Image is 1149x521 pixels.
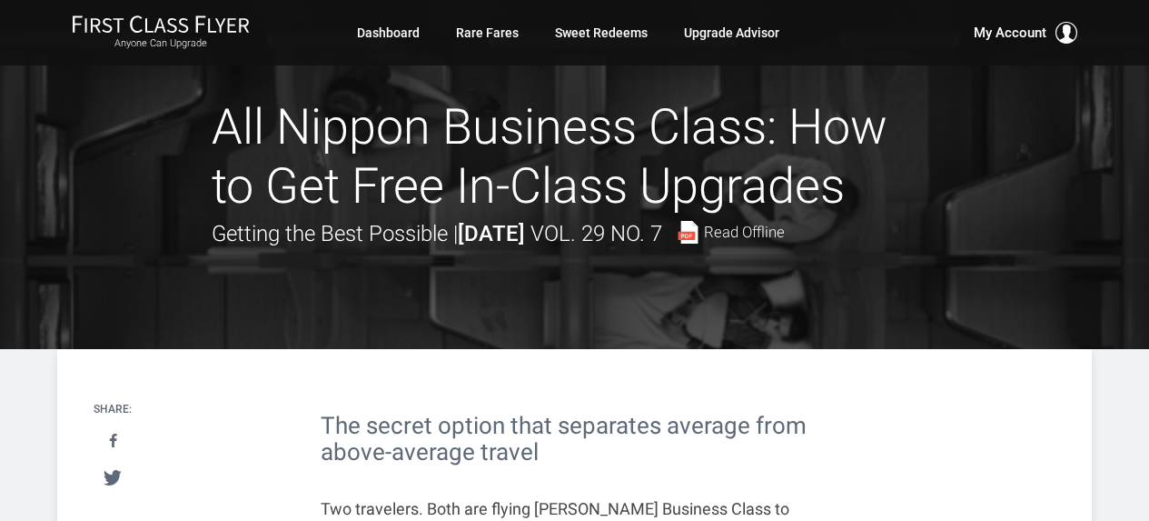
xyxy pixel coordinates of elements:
img: First Class Flyer [72,15,250,34]
a: Upgrade Advisor [684,16,779,49]
a: Share [94,425,132,458]
h1: All Nippon Business Class: How to Get Free In-Class Upgrades [212,98,938,216]
img: pdf-file.svg [677,221,699,244]
a: Rare Fares [456,16,519,49]
iframe: Opens a widget where you can find more information [1001,466,1131,512]
a: Tweet [94,461,132,495]
a: First Class FlyerAnyone Can Upgrade [72,15,250,51]
span: Read Offline [704,225,785,240]
span: My Account [974,22,1046,44]
strong: [DATE] [458,221,525,246]
span: Vol. 29 No. 7 [530,221,662,246]
a: Sweet Redeems [555,16,648,49]
a: Read Offline [677,221,785,244]
h4: Share: [94,404,132,416]
h2: The secret option that separates average from above-average travel [321,413,829,465]
div: Getting the Best Possible | [212,216,785,251]
a: Dashboard [357,16,420,49]
small: Anyone Can Upgrade [72,37,250,50]
button: My Account [974,22,1077,44]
